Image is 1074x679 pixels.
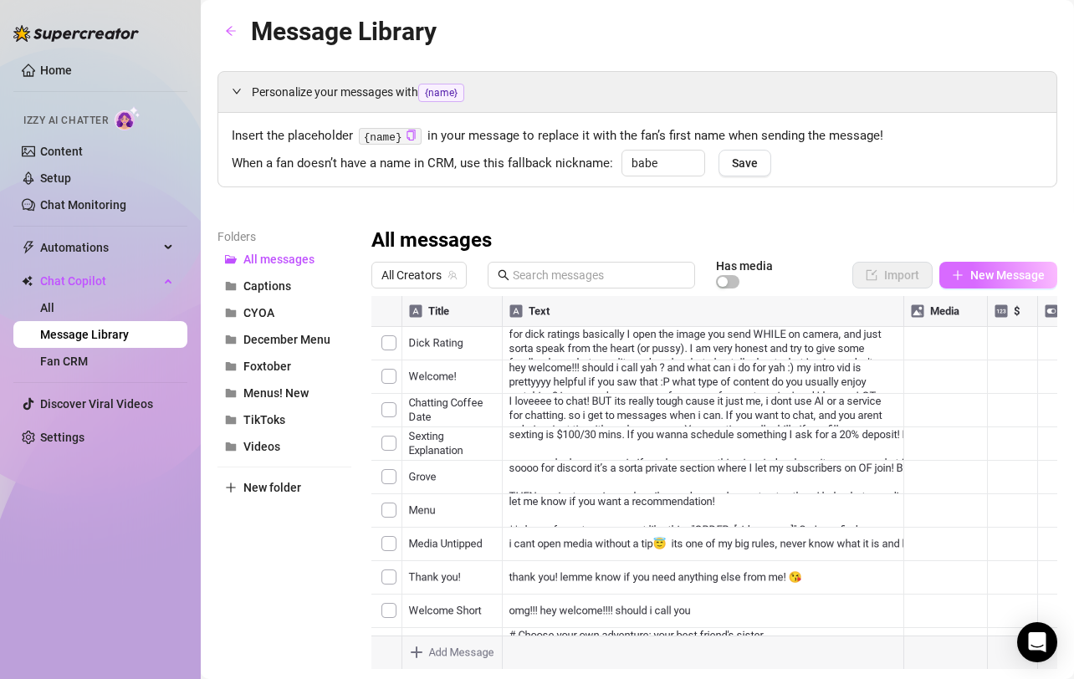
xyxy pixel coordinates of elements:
[115,106,141,130] img: AI Chatter
[243,279,291,293] span: Captions
[225,360,237,372] span: folder
[852,262,933,288] button: Import
[252,83,1043,102] span: Personalize your messages with
[40,145,83,158] a: Content
[225,307,237,319] span: folder
[217,380,351,406] button: Menus! New
[970,268,1045,282] span: New Message
[40,397,153,411] a: Discover Viral Videos
[418,84,464,102] span: {name}
[243,253,315,266] span: All messages
[225,482,237,493] span: plus
[40,234,159,261] span: Automations
[232,126,1043,146] span: Insert the placeholder in your message to replace it with the fan’s first name when sending the m...
[447,270,458,280] span: team
[716,261,773,271] article: Has media
[217,273,351,299] button: Captions
[243,360,291,373] span: Foxtober
[719,150,771,176] button: Save
[232,86,242,96] span: expanded
[40,171,71,185] a: Setup
[217,474,351,501] button: New folder
[217,326,351,353] button: December Menu
[218,72,1056,112] div: Personalize your messages with{name}
[225,414,237,426] span: folder
[13,25,139,42] img: logo-BBDzfeDw.svg
[225,441,237,452] span: folder
[513,266,685,284] input: Search messages
[40,268,159,294] span: Chat Copilot
[243,333,330,346] span: December Menu
[40,328,129,341] a: Message Library
[939,262,1057,288] button: New Message
[406,130,417,140] span: copy
[22,241,35,254] span: thunderbolt
[225,387,237,399] span: folder
[952,269,964,281] span: plus
[243,440,280,453] span: Videos
[243,386,309,400] span: Menus! New
[243,306,274,319] span: CYOA
[406,130,417,142] button: Click to Copy
[381,263,457,288] span: All Creators
[40,355,88,368] a: Fan CRM
[217,433,351,460] button: Videos
[251,12,437,51] article: Message Library
[40,431,84,444] a: Settings
[498,269,509,281] span: search
[1017,622,1057,662] div: Open Intercom Messenger
[217,353,351,380] button: Foxtober
[225,280,237,292] span: folder
[359,128,422,145] code: {name}
[732,156,758,170] span: Save
[217,406,351,433] button: TikToks
[371,227,492,254] h3: All messages
[225,253,237,265] span: folder-open
[217,227,351,246] article: Folders
[243,413,285,426] span: TikToks
[225,334,237,345] span: folder
[232,154,613,174] span: When a fan doesn’t have a name in CRM, use this fallback nickname:
[243,481,301,494] span: New folder
[217,246,351,273] button: All messages
[22,275,33,287] img: Chat Copilot
[217,299,351,326] button: CYOA
[23,113,108,129] span: Izzy AI Chatter
[225,25,237,37] span: arrow-left
[40,64,72,77] a: Home
[40,301,54,314] a: All
[40,198,126,212] a: Chat Monitoring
